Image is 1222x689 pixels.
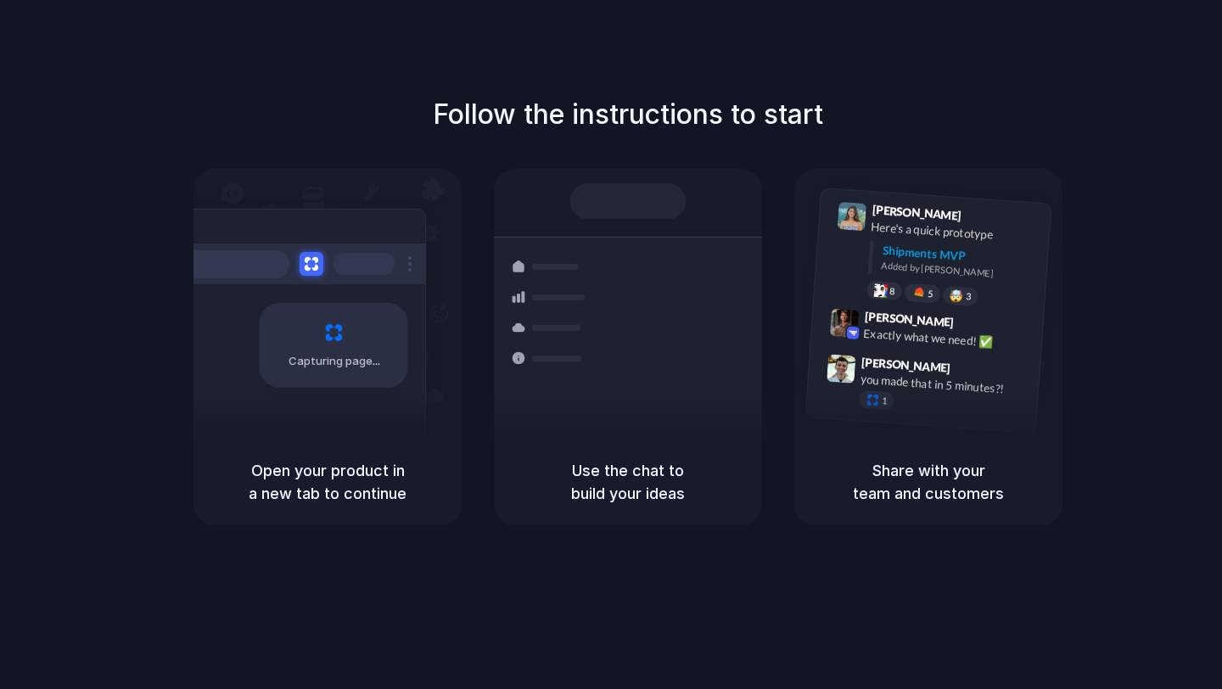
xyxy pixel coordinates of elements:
span: [PERSON_NAME] [872,200,961,225]
div: 🤯 [950,290,964,303]
div: you made that in 5 minutes?! [860,371,1029,400]
span: 1 [882,396,888,406]
span: 8 [889,287,895,296]
h5: Share with your team and customers [815,459,1042,505]
span: 9:42 AM [959,316,994,336]
span: 5 [928,289,933,299]
span: [PERSON_NAME] [864,307,954,332]
h5: Open your product in a new tab to continue [214,459,441,505]
div: Exactly what we need! ✅ [863,325,1033,354]
span: 9:47 AM [956,361,990,382]
div: Added by [PERSON_NAME] [881,259,1037,283]
h5: Use the chat to build your ideas [514,459,742,505]
span: 3 [966,292,972,301]
div: Shipments MVP [882,242,1039,270]
div: Here's a quick prototype [871,218,1040,247]
span: Capturing page [289,353,383,370]
span: [PERSON_NAME] [861,353,951,378]
h1: Follow the instructions to start [433,94,823,135]
span: 9:41 AM [967,209,1001,229]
